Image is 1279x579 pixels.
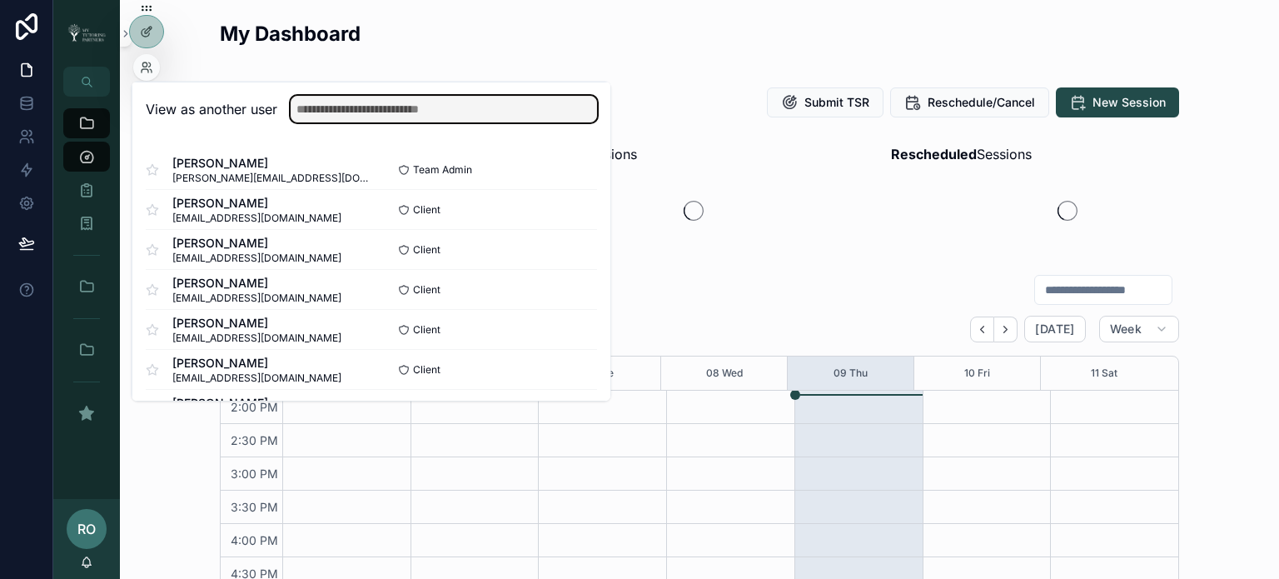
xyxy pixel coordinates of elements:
button: Submit TSR [767,87,883,117]
span: [PERSON_NAME] [172,354,341,371]
span: RO [77,519,96,539]
button: Next [994,317,1018,342]
span: [PERSON_NAME] [172,274,341,291]
span: Client [413,322,440,336]
span: 4:00 PM [226,533,282,547]
button: Week [1099,316,1179,342]
button: 08 Wed [706,357,743,390]
span: [EMAIL_ADDRESS][DOMAIN_NAME] [172,251,341,264]
span: [PERSON_NAME] [172,154,371,171]
span: 3:30 PM [226,500,282,514]
button: Back [970,317,994,342]
img: App logo [63,22,110,44]
span: 3:00 PM [226,467,282,481]
button: 10 Fri [964,357,990,390]
span: [PERSON_NAME] [172,394,341,411]
button: 09 Thu [834,357,868,390]
span: Client [413,202,440,216]
span: 2:00 PM [226,400,282,414]
span: [EMAIL_ADDRESS][DOMAIN_NAME] [172,331,341,344]
div: scrollable content [53,97,120,450]
span: Client [413,282,440,296]
span: Team Admin [413,162,472,176]
span: [PERSON_NAME][EMAIL_ADDRESS][DOMAIN_NAME] [172,171,371,184]
span: [EMAIL_ADDRESS][DOMAIN_NAME] [172,371,341,384]
span: 2:30 PM [226,433,282,447]
span: [EMAIL_ADDRESS][DOMAIN_NAME] [172,291,341,304]
button: 11 Sat [1091,357,1117,390]
button: [DATE] [1024,316,1085,342]
span: Sessions [891,144,1032,164]
span: [DATE] [1035,322,1074,337]
span: Client [413,242,440,256]
button: Reschedule/Cancel [890,87,1049,117]
span: Client [413,362,440,376]
span: [PERSON_NAME] [172,194,341,211]
button: New Session [1056,87,1179,117]
span: [PERSON_NAME] [172,314,341,331]
span: Submit TSR [804,94,869,111]
h2: My Dashboard [220,20,361,47]
strong: Rescheduled [891,146,977,162]
span: New Session [1092,94,1166,111]
span: Reschedule/Cancel [928,94,1035,111]
span: [EMAIL_ADDRESS][DOMAIN_NAME] [172,211,341,224]
span: [PERSON_NAME] [172,234,341,251]
span: Week [1110,322,1142,337]
h2: View as another user [146,99,277,119]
